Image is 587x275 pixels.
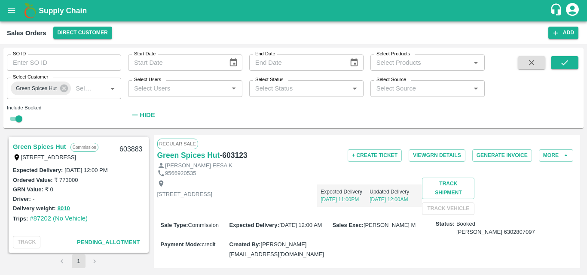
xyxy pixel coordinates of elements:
[140,112,155,118] strong: Hide
[70,143,98,152] p: Commission
[565,2,580,20] div: account of current user
[373,57,468,68] input: Select Products
[128,54,222,71] input: Start Date
[349,83,360,94] button: Open
[54,177,78,183] label: ₹ 773000
[470,83,481,94] button: Open
[165,162,232,170] p: [PERSON_NAME] EESA K
[53,27,112,39] button: Select DC
[161,222,188,228] label: Sale Type :
[11,82,71,95] div: Green Spices Hut
[157,149,220,161] a: Green Spices Hut
[470,57,481,68] button: Open
[157,139,198,149] span: Regular Sale
[128,108,157,122] button: Hide
[249,54,343,71] input: End Date
[58,204,70,214] button: 8010
[72,254,86,268] button: page 1
[548,27,578,39] button: Add
[134,76,161,83] label: Select Users
[228,83,239,94] button: Open
[21,154,76,160] label: [STREET_ADDRESS]
[13,196,31,202] label: Driver:
[131,83,226,94] input: Select Users
[188,222,219,228] span: Commission
[13,205,56,212] label: Delivery weight:
[77,239,140,245] span: Pending_Allotment
[13,186,43,193] label: GRN Value:
[157,190,213,199] p: [STREET_ADDRESS]
[13,141,66,152] a: Green Spices Hut
[33,196,34,202] label: -
[161,241,202,248] label: Payment Mode :
[72,83,93,94] input: Select Customer
[7,27,46,39] div: Sales Orders
[370,196,419,203] p: [DATE] 12:00AM
[13,177,52,183] label: Ordered Value:
[134,51,156,57] label: Start Date
[333,222,364,228] label: Sales Exec :
[373,83,468,94] input: Select Source
[21,2,39,19] img: logo
[550,3,565,18] div: customer-support
[348,149,402,162] button: + Create Ticket
[370,188,419,196] p: Updated Delivery
[30,215,88,222] a: #87202 (No Vehicle)
[229,241,261,248] label: Created By :
[220,149,247,161] h6: - 603123
[252,83,347,94] input: Select Status
[13,74,48,81] label: Select Customer
[422,178,474,199] button: Track Shipment
[255,76,284,83] label: Select Status
[202,241,216,248] span: credit
[364,222,416,228] span: [PERSON_NAME] M
[13,167,63,173] label: Expected Delivery :
[114,139,147,160] div: 603883
[165,169,196,178] p: 9566920535
[7,104,121,112] div: Include Booked
[64,167,107,173] label: [DATE] 12:00 PM
[436,220,455,228] label: Status:
[39,6,87,15] b: Supply Chain
[321,188,370,196] p: Expected Delivery
[456,220,535,236] span: Booked
[321,196,370,203] p: [DATE] 11:00PM
[279,222,322,228] span: [DATE] 12:00 AM
[456,228,535,236] div: [PERSON_NAME] 6302807097
[376,76,406,83] label: Select Source
[13,51,26,57] label: SO ID
[54,254,103,268] nav: pagination navigation
[39,5,550,17] a: Supply Chain
[225,54,242,71] button: Choose date
[11,84,62,93] span: Green Spices Hut
[2,1,21,21] button: open drawer
[376,51,410,57] label: Select Products
[229,241,324,257] span: [PERSON_NAME][EMAIL_ADDRESS][DOMAIN_NAME]
[255,51,275,57] label: End Date
[472,149,532,162] button: Generate Invoice
[229,222,279,228] label: Expected Delivery :
[13,215,28,222] label: Trips:
[539,149,573,162] button: More
[346,54,362,71] button: Choose date
[7,54,121,71] input: Enter SO ID
[107,83,118,94] button: Open
[45,186,53,193] label: ₹ 0
[409,149,465,162] button: ViewGRN Details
